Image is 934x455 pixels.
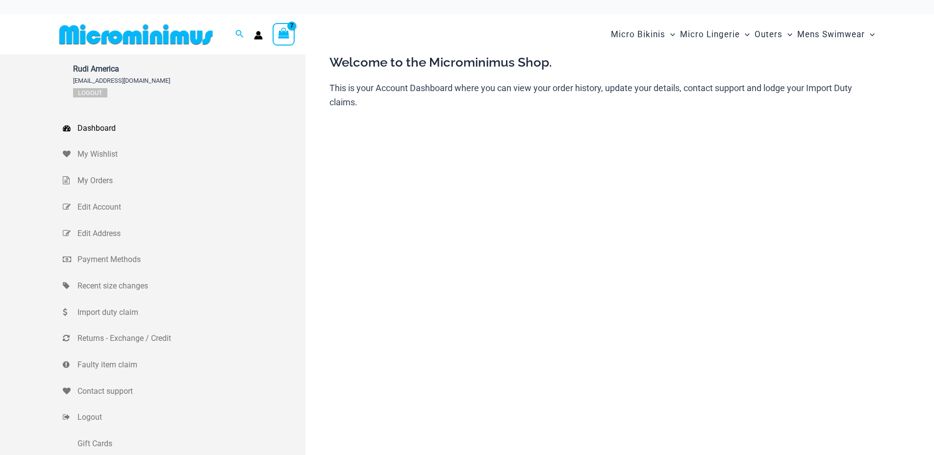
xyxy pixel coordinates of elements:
[63,325,305,352] a: Returns - Exchange / Credit
[752,20,795,49] a: OutersMenu ToggleMenu Toggle
[77,173,303,188] span: My Orders
[63,404,305,431] a: Logout
[77,410,303,425] span: Logout
[77,384,303,399] span: Contact support
[608,20,678,49] a: Micro BikinisMenu ToggleMenu Toggle
[77,226,303,241] span: Edit Address
[680,22,740,47] span: Micro Lingerie
[63,299,305,326] a: Import duty claim
[77,279,303,293] span: Recent size changes
[73,64,170,73] span: Rudi America
[611,22,665,47] span: Micro Bikinis
[63,246,305,273] a: Payment Methods
[77,331,303,346] span: Returns - Exchange / Credit
[795,20,877,49] a: Mens SwimwearMenu ToggleMenu Toggle
[73,77,170,84] span: [EMAIL_ADDRESS][DOMAIN_NAME]
[665,22,675,47] span: Menu Toggle
[63,352,305,378] a: Faulty item claim
[73,88,107,97] a: Logout
[329,54,872,71] h3: Welcome to the Microminimus Shop.
[740,22,750,47] span: Menu Toggle
[235,28,244,41] a: Search icon link
[77,252,303,267] span: Payment Methods
[329,81,872,110] p: This is your Account Dashboard where you can view your order history, update your details, contac...
[77,305,303,320] span: Import duty claim
[77,121,303,136] span: Dashboard
[783,22,792,47] span: Menu Toggle
[63,115,305,142] a: Dashboard
[63,194,305,220] a: Edit Account
[273,23,295,46] a: View Shopping Cart, 7 items
[678,20,752,49] a: Micro LingerieMenu ToggleMenu Toggle
[77,436,303,451] span: Gift Cards
[63,273,305,299] a: Recent size changes
[77,200,303,215] span: Edit Account
[865,22,875,47] span: Menu Toggle
[63,220,305,247] a: Edit Address
[77,358,303,372] span: Faulty item claim
[77,147,303,162] span: My Wishlist
[254,31,263,40] a: Account icon link
[607,18,879,51] nav: Site Navigation
[63,378,305,405] a: Contact support
[797,22,865,47] span: Mens Swimwear
[755,22,783,47] span: Outers
[55,24,217,46] img: MM SHOP LOGO FLAT
[63,141,305,168] a: My Wishlist
[63,168,305,194] a: My Orders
